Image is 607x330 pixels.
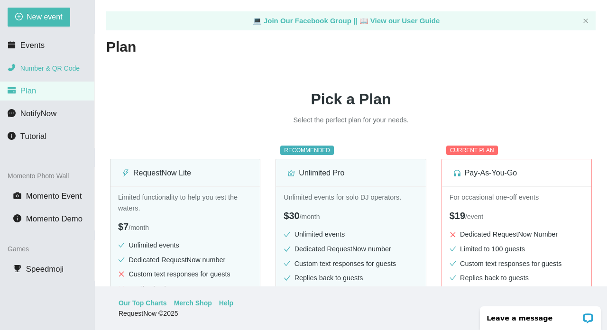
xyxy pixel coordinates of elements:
a: Help [219,298,233,308]
span: phone [8,64,16,72]
span: $19 [450,211,465,221]
li: Custom text responses for guests [450,258,584,269]
span: Momento Event [26,192,82,201]
span: info-circle [8,132,16,140]
span: credit-card [8,86,16,94]
li: Dedicated RequestNow Number [450,229,584,240]
span: laptop [359,17,368,25]
div: Pay-As-You-Go [453,167,580,179]
a: laptop Join Our Facebook Group || [253,17,359,25]
span: Tutorial [20,132,46,141]
span: calendar [8,41,16,49]
li: Unlimited events [118,240,252,251]
span: / month [129,224,149,231]
span: Momento Demo [26,214,83,223]
span: thunderbolt [122,169,129,177]
div: RequestNow © 2025 [119,308,581,319]
div: Unlimited Pro [287,167,414,179]
span: Events [20,41,45,50]
li: Custom text responses for guests [118,269,252,280]
span: check [284,246,290,252]
h2: Plan [106,37,596,57]
span: check [284,275,290,281]
span: message [8,109,16,117]
a: Merch Shop [174,298,212,308]
button: plus-circleNew event [8,8,70,27]
span: $7 [118,221,129,232]
p: Select the perfect plan for your needs. [209,115,493,126]
p: Unlimited events for solo DJ operators. [284,192,418,203]
span: check [118,242,125,248]
span: New event [27,11,63,23]
p: For occasional one-off events [450,192,584,203]
span: laptop [253,17,262,25]
button: close [583,18,589,24]
span: close [118,285,125,292]
sup: CURRENT PLAN [446,146,498,155]
span: plus-circle [15,13,23,22]
span: check [284,231,290,238]
p: Limited functionality to help you test the waters. [118,192,252,213]
div: RequestNow Lite [122,167,248,179]
span: check [284,260,290,267]
li: Dedicated RequestNow number [118,255,252,266]
span: check [118,257,125,263]
span: check [450,275,456,281]
h1: Pick a Plan [106,87,596,111]
span: close [450,231,456,238]
li: Dedicated RequestNow number [284,244,418,255]
span: Plan [20,86,37,95]
li: Replies back to guests [450,273,584,284]
span: camera [13,192,21,200]
sup: RECOMMENDED [280,146,334,155]
span: $30 [284,211,299,221]
a: Our Top Charts [119,298,167,308]
li: Custom text responses for guests [284,258,418,269]
span: Speedmoji [26,265,64,274]
li: Unlimited events [284,229,418,240]
span: check [450,260,456,267]
span: crown [287,169,295,177]
li: Replies back to guests [118,284,252,294]
span: NotifyNow [20,109,56,118]
iframe: LiveChat chat widget [474,300,607,330]
span: close [118,271,125,277]
a: laptop View our User Guide [359,17,440,25]
span: / month [300,213,320,220]
li: Limited to 100 guests [450,244,584,255]
span: check [450,246,456,252]
li: Replies back to guests [284,273,418,284]
span: trophy [13,265,21,273]
span: customer-service [453,169,461,177]
span: / event [465,213,483,220]
span: info-circle [13,214,21,222]
span: Number & QR Code [20,64,80,72]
